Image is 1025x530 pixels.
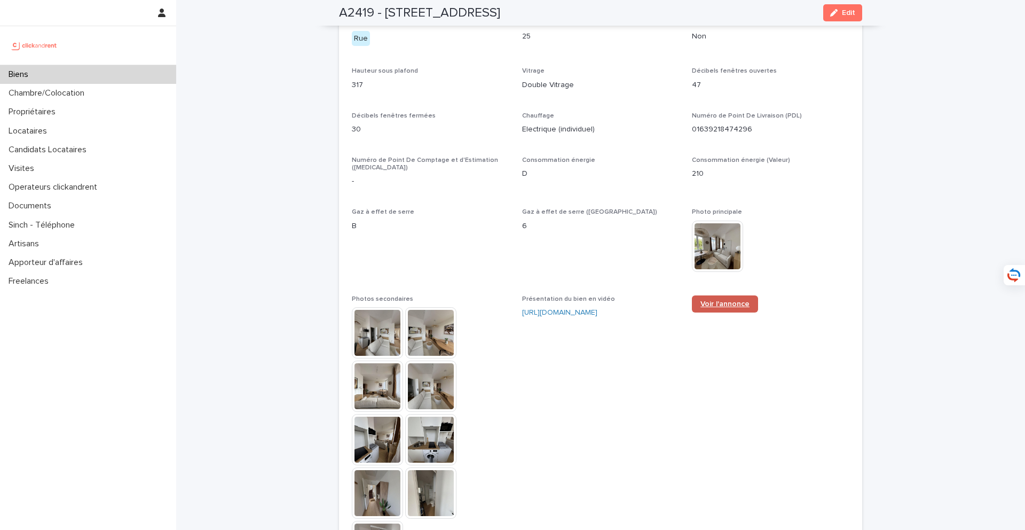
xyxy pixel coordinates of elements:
span: Consommation énergie [522,157,595,163]
p: Double Vitrage [522,80,680,91]
img: UCB0brd3T0yccxBKYDjQ [9,35,60,56]
p: 317 [352,80,509,91]
span: Voir l'annonce [700,300,750,308]
p: 30 [352,124,509,135]
p: Documents [4,201,60,211]
p: Operateurs clickandrent [4,182,106,192]
span: Vitrage [522,68,545,74]
span: Présentation du bien en vidéo [522,296,615,302]
p: 01639218474296 [692,124,849,135]
p: 25 [522,31,680,42]
p: Visites [4,163,43,174]
button: Edit [823,4,862,21]
span: Gaz à effet de serre ([GEOGRAPHIC_DATA]) [522,209,657,215]
span: Hauteur sous plafond [352,68,418,74]
p: Biens [4,69,37,80]
a: [URL][DOMAIN_NAME] [522,309,597,316]
p: 6 [522,221,680,232]
span: Décibels fenêtres fermées [352,113,436,119]
p: - [352,176,509,187]
p: Propriétaires [4,107,64,117]
a: Voir l'annonce [692,295,758,313]
p: B [352,221,509,232]
p: Freelances [4,276,57,286]
span: Numéro de Point De Comptage et d'Estimation ([MEDICAL_DATA]) [352,157,498,171]
span: Photos secondaires [352,296,413,302]
p: Locataires [4,126,56,136]
span: Numéro de Point De Livraison (PDL) [692,113,802,119]
span: Edit [842,9,855,17]
div: Rue [352,31,370,46]
p: 210 [692,168,849,180]
p: 47 [692,80,849,91]
span: Décibels fenêtres ouvertes [692,68,777,74]
p: D [522,168,680,180]
h2: A2419 - [STREET_ADDRESS] [339,5,500,21]
p: Artisans [4,239,48,249]
span: Gaz à effet de serre [352,209,414,215]
p: Electrique (individuel) [522,124,680,135]
p: Chambre/Colocation [4,88,93,98]
span: Photo principale [692,209,742,215]
p: Sinch - Téléphone [4,220,83,230]
p: Non [692,31,849,42]
span: Consommation énergie (Valeur) [692,157,790,163]
p: Apporteur d'affaires [4,258,91,268]
span: Chauffage [522,113,554,119]
p: Candidats Locataires [4,145,95,155]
